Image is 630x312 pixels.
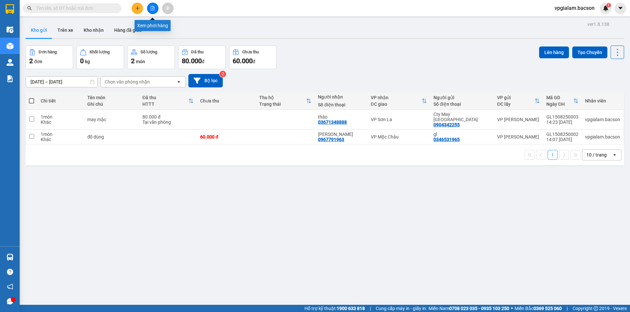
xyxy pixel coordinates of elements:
div: 1 món [41,114,81,119]
img: logo-vxr [6,4,14,14]
div: VP [PERSON_NAME] [497,134,540,139]
span: | [567,305,568,312]
span: Hỗ trợ kỹ thuật: [304,305,365,312]
span: aim [165,6,170,10]
span: search [27,6,32,10]
th: Toggle SortBy [543,92,582,110]
div: Đã thu [142,95,188,100]
div: Xem phơi hàng [135,20,171,31]
div: Tên món [87,95,136,100]
button: Số lượng2món [127,46,175,69]
button: caret-down [615,3,626,14]
div: ĐC giao [371,101,422,107]
div: Trạng thái [259,101,306,107]
div: 0967791963 [318,137,344,142]
img: warehouse-icon [7,26,13,33]
span: notification [7,284,13,290]
svg: open [612,152,617,157]
span: đơn [34,59,42,64]
button: Đã thu80.000đ [178,46,226,69]
button: Khối lượng0kg [76,46,124,69]
div: 10 / trang [586,152,607,158]
div: Chọn văn phòng nhận [105,79,150,85]
div: VP nhận [371,95,422,100]
div: Đã thu [191,50,203,54]
div: Cty May Sài Đồng [433,112,491,122]
div: 14:23 [DATE] [546,119,578,125]
img: icon-new-feature [603,5,609,11]
img: solution-icon [7,75,13,82]
div: Chưa thu [200,98,253,103]
span: 1 [607,3,610,8]
button: 1 [548,150,557,160]
button: Lên hàng [539,46,569,58]
div: Người nhận [318,94,364,100]
div: VP [PERSON_NAME] [497,117,540,122]
div: ĐC lấy [497,101,535,107]
span: 60.000 [233,57,253,65]
div: Khác [41,119,81,125]
div: GL1508250003 [546,114,578,119]
span: 2 [131,57,135,65]
div: ver 1.8.138 [587,21,609,28]
button: Bộ lọc [188,74,223,87]
button: Trên xe [52,22,78,38]
input: Tìm tên, số ĐT hoặc mã đơn [36,5,114,12]
div: Khác [41,137,81,142]
div: 03671348888 [318,119,347,125]
div: Chưa thu [242,50,259,54]
div: 14:07 [DATE] [546,137,578,142]
strong: 0708 023 035 - 0935 103 250 [449,306,509,311]
span: vpgialam.bacson [549,4,600,12]
div: VP gửi [497,95,535,100]
span: 2 [29,57,33,65]
span: caret-down [618,5,623,11]
span: kg [85,59,90,64]
strong: 0369 525 060 [534,306,562,311]
span: plus [135,6,140,10]
button: Tạo Chuyến [572,46,607,58]
button: Kho gửi [26,22,52,38]
button: Kho nhận [78,22,109,38]
div: 60.000 đ [200,134,253,139]
th: Toggle SortBy [256,92,315,110]
div: vpgialam.bacson [585,117,620,122]
span: đ [202,59,204,64]
div: 0904342255 [433,122,460,127]
th: Toggle SortBy [367,92,430,110]
th: Toggle SortBy [494,92,543,110]
div: 0346531965 [433,137,460,142]
div: GL1508250002 [546,132,578,137]
div: Số lượng [140,50,157,54]
div: Số điện thoại [318,102,364,107]
button: Hàng đã giao [109,22,147,38]
span: Miền Nam [429,305,509,312]
span: | [370,305,371,312]
div: đồ dùng [87,134,136,139]
span: món [136,59,145,64]
div: VP Mộc Châu [371,134,427,139]
div: Người gửi [433,95,491,100]
strong: 1900 633 818 [337,306,365,311]
div: Mã GD [546,95,573,100]
div: Ghi chú [87,101,136,107]
div: 80.000 đ [142,114,194,119]
span: Cung cấp máy in - giấy in: [376,305,427,312]
div: Ngày ĐH [546,101,573,107]
svg: open [176,79,181,84]
div: Khối lượng [90,50,110,54]
span: file-add [150,6,155,10]
div: may mặc [87,117,136,122]
div: Huynh [318,132,364,137]
th: Toggle SortBy [139,92,197,110]
img: warehouse-icon [7,43,13,49]
sup: 2 [220,71,226,77]
span: 80.000 [182,57,202,65]
div: Thu hộ [259,95,306,100]
input: Select a date range. [26,77,97,87]
span: 0 [80,57,84,65]
div: Đơn hàng [39,50,57,54]
span: Miền Bắc [514,305,562,312]
div: 1 món [41,132,81,137]
img: warehouse-icon [7,254,13,261]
